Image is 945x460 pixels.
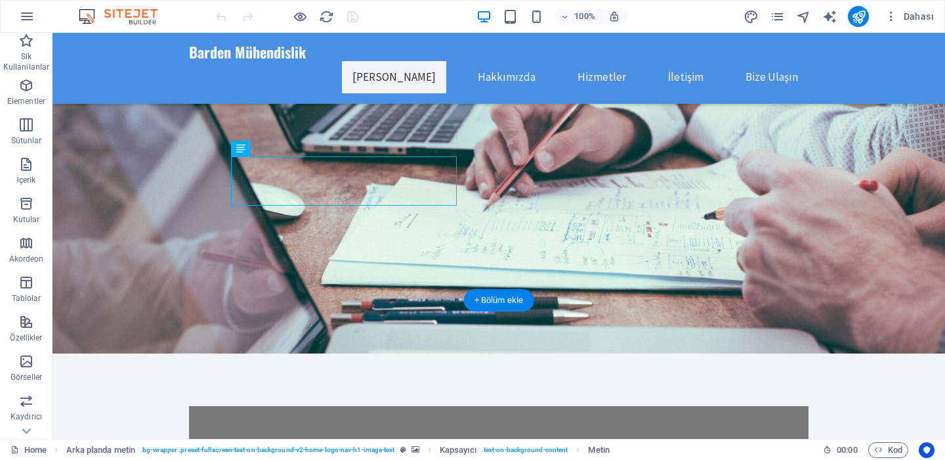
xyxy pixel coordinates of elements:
button: Dahası [879,6,939,27]
p: Akordeon [9,254,44,264]
h6: Oturum süresi [823,442,858,458]
button: pages [769,9,785,24]
p: Tablolar [12,293,41,304]
i: Yeniden boyutlandırmada yakınlaştırma düzeyini seçilen cihaza uyacak şekilde otomatik olarak ayarla. [608,11,620,22]
p: İçerik [16,175,35,185]
p: Özellikler [10,333,42,343]
p: Görseller [10,372,42,382]
button: Usercentrics [919,442,934,458]
span: Dahası [885,10,934,23]
p: Elementler [7,96,45,106]
p: Sütunlar [11,135,42,146]
button: reload [318,9,334,24]
i: Bu element, arka plan içeriyor [411,446,419,453]
span: Seçmek için tıkla. Düzenlemek için çift tıkla [66,442,136,458]
p: Kaydırıcı [10,411,42,422]
button: design [743,9,759,24]
a: Seçimi iptal etmek için tıkla. Sayfaları açmak için çift tıkla [10,442,47,458]
button: text_generator [822,9,837,24]
i: Navigatör [796,9,811,24]
i: Sayfayı yeniden yükleyin [319,9,334,24]
button: navigator [795,9,811,24]
p: Kutular [13,214,40,225]
i: Sayfalar (Ctrl+Alt+S) [770,9,785,24]
span: Seçmek için tıkla. Düzenlemek için çift tıkla [588,442,609,458]
span: . bg-wrapper .preset-fullscreen-text-on-background-v2-home-logo-nav-h1-image-text [140,442,394,458]
nav: breadcrumb [66,442,610,458]
span: Seçmek için tıkla. Düzenlemek için çift tıkla [440,442,476,458]
div: + Bölüm ekle [464,289,534,311]
button: 100% [555,9,601,24]
button: publish [848,6,869,27]
h6: 100% [574,9,595,24]
span: Kod [874,442,902,458]
button: Ön izleme modundan çıkıp düzenlemeye devam etmek için buraya tıklayın [292,9,308,24]
img: Editor Logo [75,9,174,24]
span: 00 00 [837,442,857,458]
i: Bu element, özelleştirilebilir bir ön ayar [400,446,406,453]
i: Yayınla [851,9,866,24]
button: Kod [868,442,908,458]
i: Tasarım (Ctrl+Alt+Y) [744,9,759,24]
span: : [846,445,848,455]
i: AI Writer [822,9,837,24]
span: . text-on-background-content [482,442,568,458]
